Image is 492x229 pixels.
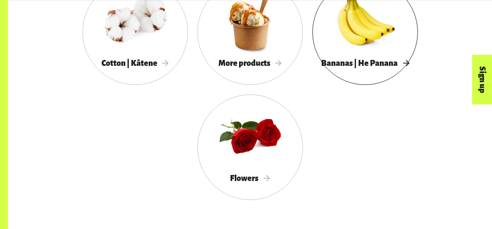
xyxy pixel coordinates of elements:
span: Flowers [230,174,270,183]
span: More products [218,59,282,67]
span: Bananas | He Panana [321,59,409,67]
span: Cotton | Kātene [101,59,169,67]
a: Flowers [197,94,303,200]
